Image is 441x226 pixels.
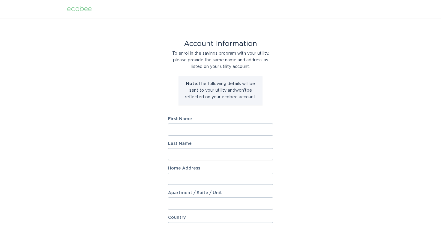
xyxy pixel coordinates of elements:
[168,215,186,220] label: Country
[168,117,273,121] label: First Name
[168,50,273,70] div: To enrol in the savings program with your utility, please provide the same name and address as li...
[186,82,198,86] strong: Note:
[168,142,273,146] label: Last Name
[67,6,92,12] div: ecobee
[168,41,273,47] div: Account Information
[168,191,273,195] label: Apartment / Suite / Unit
[183,81,258,100] p: The following details will be sent to your utility and won't be reflected on your ecobee account.
[168,166,273,170] label: Home Address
